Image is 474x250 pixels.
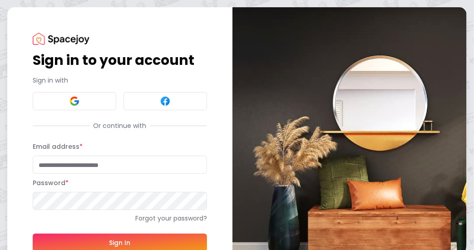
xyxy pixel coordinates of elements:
span: Or continue with [90,121,150,130]
p: Sign in with [33,76,207,85]
label: Email address [33,142,83,151]
label: Password [33,178,69,187]
img: Spacejoy Logo [33,33,89,45]
img: Google signin [69,96,80,107]
h1: Sign in to your account [33,52,207,69]
img: Facebook signin [160,96,171,107]
a: Forgot your password? [33,214,207,223]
